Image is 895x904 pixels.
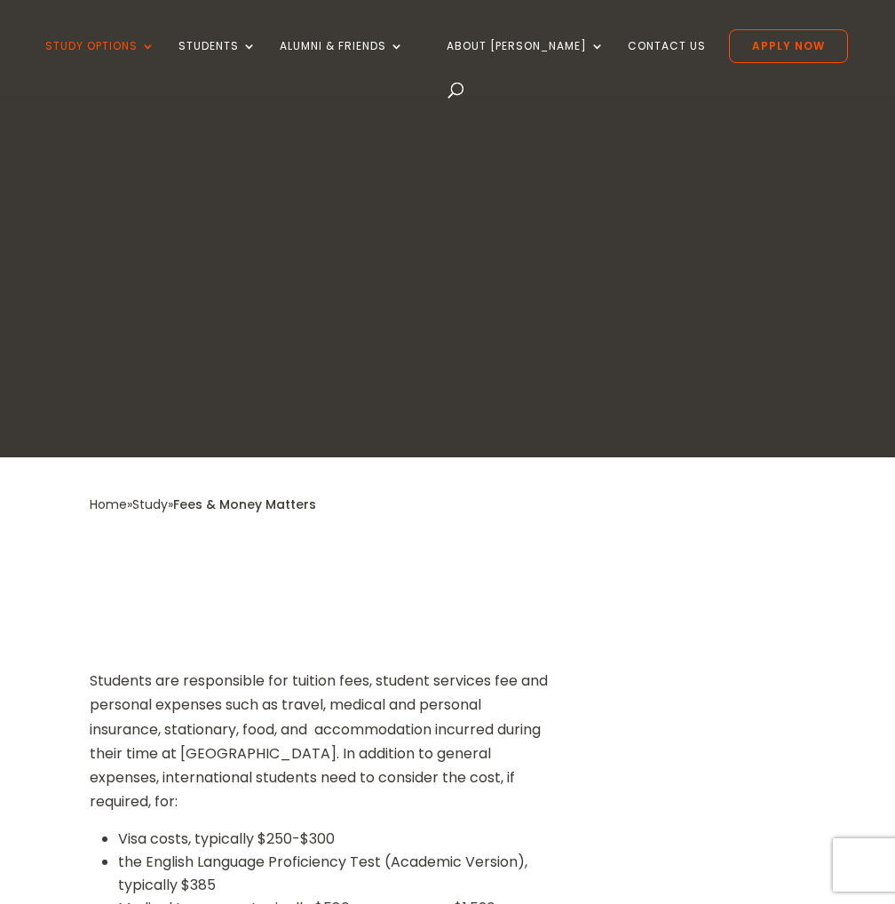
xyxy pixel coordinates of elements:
a: About [PERSON_NAME] [447,40,605,82]
a: Apply Now [729,29,848,63]
a: Alumni & Friends [280,40,404,82]
a: Home [90,496,127,513]
a: Contact Us [628,40,706,82]
p: Students are responsible for tuition fees, student services fee and personal expenses such as tra... [90,669,554,828]
span: Fees & Money Matters [173,496,316,513]
a: Study [132,496,168,513]
li: the English Language Proficiency Test (Academic Version), typically $385 [118,851,554,897]
a: Students [178,40,257,82]
li: Visa costs, typically $250-$300 [118,828,554,851]
span: » » [90,496,316,513]
a: Study Options [45,40,155,82]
